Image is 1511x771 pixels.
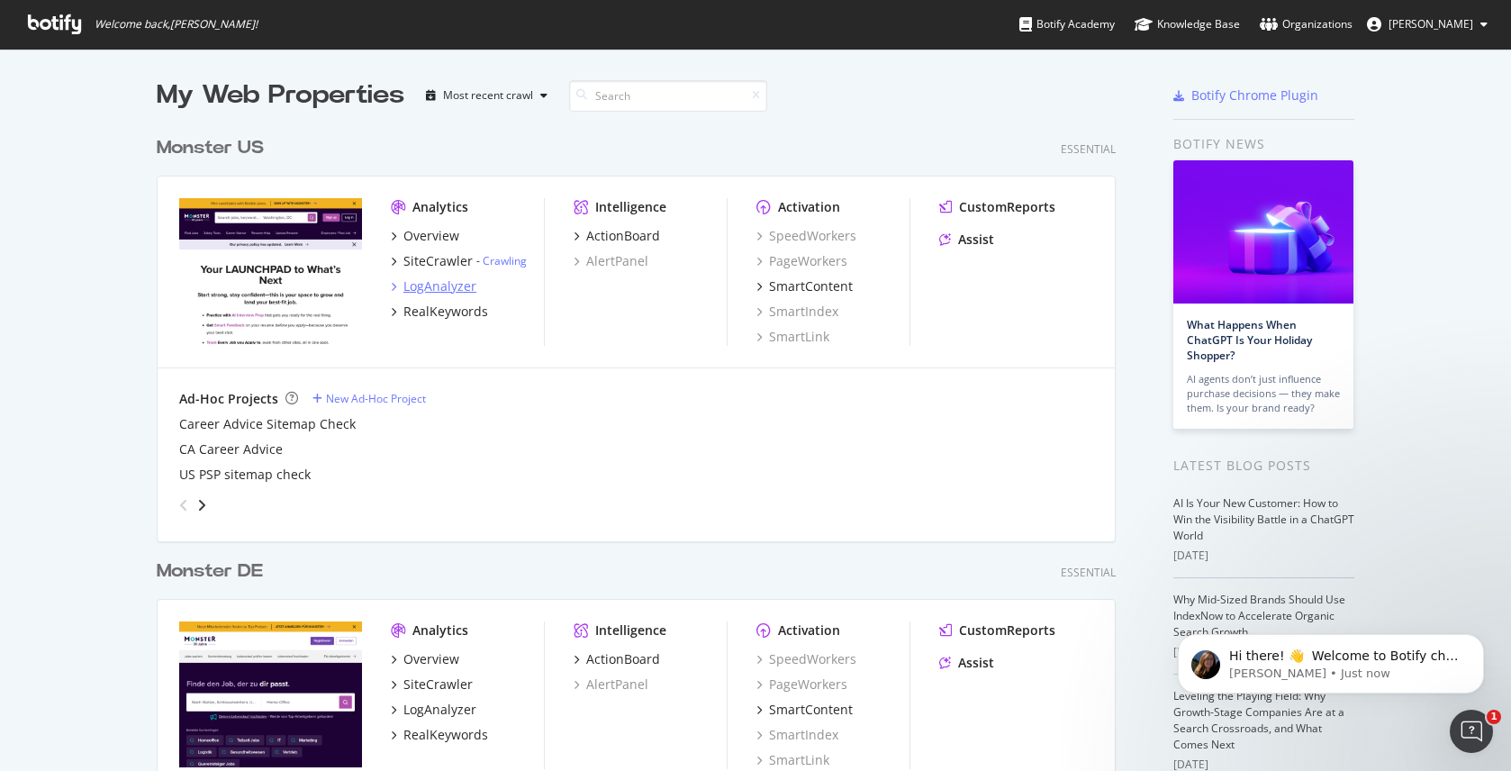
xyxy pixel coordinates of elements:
[391,227,459,245] a: Overview
[1151,596,1511,722] iframe: Intercom notifications message
[1187,372,1340,415] div: AI agents don’t just influence purchase decisions — they make them. Is your brand ready?
[1135,15,1240,33] div: Knowledge Base
[391,277,476,295] a: LogAnalyzer
[939,621,1055,639] a: CustomReports
[1487,710,1501,724] span: 1
[756,751,829,769] a: SmartLink
[443,90,533,101] div: Most recent crawl
[403,701,476,719] div: LogAnalyzer
[412,621,468,639] div: Analytics
[403,277,476,295] div: LogAnalyzer
[403,726,488,744] div: RealKeywords
[312,391,426,406] a: New Ad-Hoc Project
[778,198,840,216] div: Activation
[574,676,648,694] a: AlertPanel
[1450,710,1493,753] iframe: Intercom live chat
[403,252,473,270] div: SiteCrawler
[939,198,1055,216] a: CustomReports
[476,253,527,268] div: -
[157,135,271,161] a: Monster US
[1353,10,1502,39] button: [PERSON_NAME]
[769,701,853,719] div: SmartContent
[179,466,311,484] div: US PSP sitemap check
[574,227,660,245] a: ActionBoard
[756,676,847,694] a: PageWorkers
[157,77,404,113] div: My Web Properties
[403,303,488,321] div: RealKeywords
[959,621,1055,639] div: CustomReports
[179,390,278,408] div: Ad-Hoc Projects
[1019,15,1115,33] div: Botify Academy
[157,558,263,585] div: Monster DE
[959,198,1055,216] div: CustomReports
[958,231,994,249] div: Assist
[1260,15,1353,33] div: Organizations
[403,227,459,245] div: Overview
[419,81,555,110] button: Most recent crawl
[958,654,994,672] div: Assist
[1173,495,1354,543] a: AI Is Your New Customer: How to Win the Visibility Battle in a ChatGPT World
[1061,565,1116,580] div: Essential
[391,726,488,744] a: RealKeywords
[756,277,853,295] a: SmartContent
[1187,317,1312,363] a: What Happens When ChatGPT Is Your Holiday Shopper?
[483,253,527,268] a: Crawling
[756,701,853,719] a: SmartContent
[574,252,648,270] a: AlertPanel
[1173,548,1354,564] div: [DATE]
[939,231,994,249] a: Assist
[179,415,356,433] a: Career Advice Sitemap Check
[157,135,264,161] div: Monster US
[756,252,847,270] a: PageWorkers
[586,650,660,668] div: ActionBoard
[595,198,666,216] div: Intelligence
[412,198,468,216] div: Analytics
[586,227,660,245] div: ActionBoard
[391,303,488,321] a: RealKeywords
[756,726,838,744] a: SmartIndex
[1389,16,1473,32] span: Andrew Martineau
[1173,134,1354,154] div: Botify news
[157,558,270,585] a: Monster DE
[391,650,459,668] a: Overview
[172,491,195,520] div: angle-left
[756,227,856,245] a: SpeedWorkers
[391,252,527,270] a: SiteCrawler- Crawling
[403,650,459,668] div: Overview
[1191,86,1318,104] div: Botify Chrome Plugin
[756,650,856,668] a: SpeedWorkers
[1173,592,1345,639] a: Why Mid-Sized Brands Should Use IndexNow to Accelerate Organic Search Growth
[778,621,840,639] div: Activation
[95,17,258,32] span: Welcome back, [PERSON_NAME] !
[403,676,473,694] div: SiteCrawler
[1061,141,1116,157] div: Essential
[595,621,666,639] div: Intelligence
[574,650,660,668] a: ActionBoard
[569,80,767,112] input: Search
[179,440,283,458] a: CA Career Advice
[756,303,838,321] a: SmartIndex
[1173,86,1318,104] a: Botify Chrome Plugin
[939,654,994,672] a: Assist
[179,621,362,767] img: www.monster.de
[1173,456,1354,476] div: Latest Blog Posts
[326,391,426,406] div: New Ad-Hoc Project
[756,328,829,346] a: SmartLink
[769,277,853,295] div: SmartContent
